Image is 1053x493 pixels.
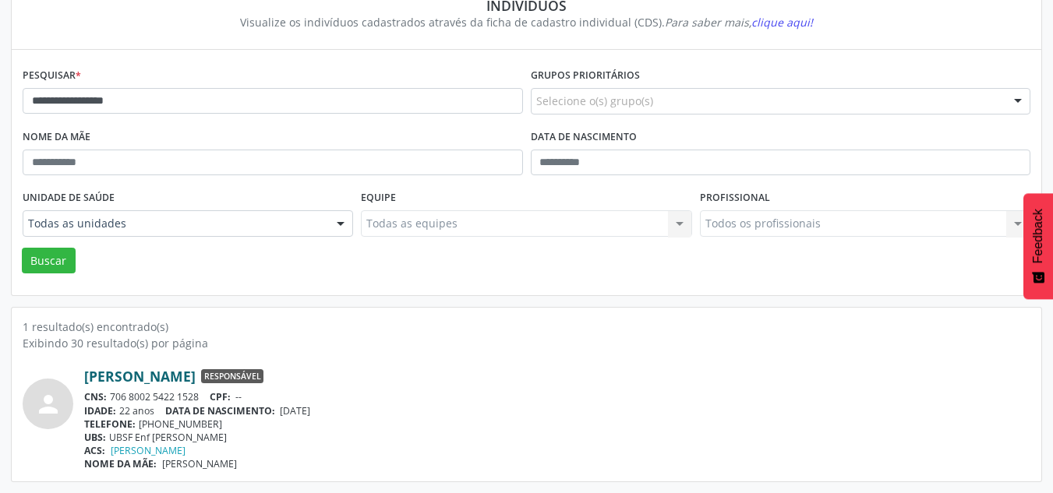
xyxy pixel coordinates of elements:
span: CNS: [84,390,107,403]
div: [PHONE_NUMBER] [84,417,1030,431]
span: ACS: [84,444,105,457]
a: [PERSON_NAME] [84,368,196,385]
label: Profissional [700,186,770,210]
div: 22 anos [84,404,1030,417]
a: [PERSON_NAME] [111,444,186,457]
label: Unidade de saúde [23,186,115,210]
span: -- [235,390,242,403]
label: Grupos prioritários [531,64,640,88]
i: Para saber mais, [665,15,813,30]
label: Nome da mãe [23,125,90,150]
span: [DATE] [280,404,310,417]
label: Data de nascimento [531,125,637,150]
span: Responsável [201,369,263,383]
button: Feedback - Mostrar pesquisa [1023,193,1053,299]
div: Exibindo 30 resultado(s) por página [23,335,1030,351]
div: UBSF Enf [PERSON_NAME] [84,431,1030,444]
span: IDADE: [84,404,116,417]
div: Visualize os indivíduos cadastrados através da ficha de cadastro individual (CDS). [34,14,1019,30]
span: UBS: [84,431,106,444]
label: Pesquisar [23,64,81,88]
span: Feedback [1031,209,1045,263]
span: CPF: [210,390,231,403]
i: person [34,390,62,418]
span: TELEFONE: [84,417,136,431]
span: Todas as unidades [28,216,321,231]
span: Selecione o(s) grupo(s) [536,93,653,109]
span: NOME DA MÃE: [84,457,157,470]
span: clique aqui! [751,15,813,30]
button: Buscar [22,248,76,274]
span: [PERSON_NAME] [162,457,237,470]
div: 1 resultado(s) encontrado(s) [23,319,1030,335]
label: Equipe [361,186,396,210]
span: DATA DE NASCIMENTO: [165,404,275,417]
div: 706 8002 5422 1528 [84,390,1030,403]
